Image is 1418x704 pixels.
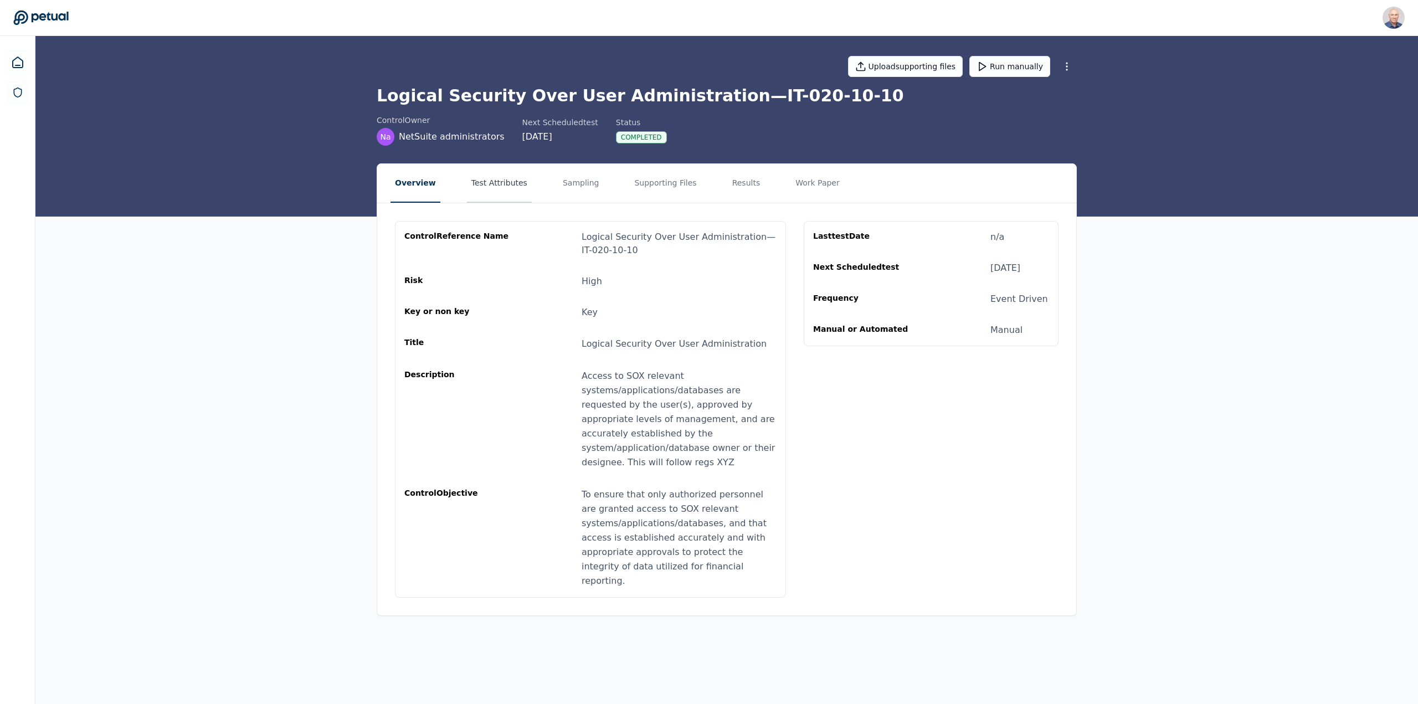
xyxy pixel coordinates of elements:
[813,323,919,337] div: Manual or Automated
[582,487,777,588] div: To ensure that only authorized personnel are granted access to SOX relevant systems/applications/...
[558,164,604,203] button: Sampling
[404,230,511,257] div: control Reference Name
[990,323,1023,337] div: Manual
[969,56,1050,77] button: Run manually
[813,261,919,275] div: Next Scheduled test
[404,487,511,588] div: control Objective
[404,306,511,319] div: Key or non key
[848,56,963,77] button: Uploadsupporting files
[13,10,69,25] a: Go to Dashboard
[380,131,391,142] span: Na
[813,230,919,244] div: Last test Date
[990,230,1004,244] div: n/a
[377,164,1076,203] nav: Tabs
[1057,56,1077,76] button: More Options
[391,164,440,203] button: Overview
[791,164,844,203] button: Work Paper
[522,117,598,128] div: Next Scheduled test
[616,117,667,128] div: Status
[582,369,777,470] div: Access to SOX relevant systems/applications/databases are requested by the user(s), approved by a...
[630,164,701,203] button: Supporting Files
[467,164,532,203] button: Test Attributes
[813,292,919,306] div: Frequency
[404,369,511,470] div: Description
[404,337,511,351] div: Title
[522,130,598,143] div: [DATE]
[728,164,765,203] button: Results
[399,130,505,143] span: NetSuite administrators
[582,275,602,288] div: High
[4,49,31,76] a: Dashboard
[6,80,30,105] a: SOC 1 Reports
[616,131,667,143] div: Completed
[582,306,598,319] div: Key
[582,230,777,257] div: Logical Security Over User Administration — IT-020-10-10
[404,275,511,288] div: Risk
[1383,7,1405,29] img: Harel K
[990,292,1048,306] div: Event Driven
[990,261,1020,275] div: [DATE]
[582,338,767,349] span: Logical Security Over User Administration
[377,115,505,126] div: control Owner
[377,86,1077,106] h1: Logical Security Over User Administration — IT-020-10-10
